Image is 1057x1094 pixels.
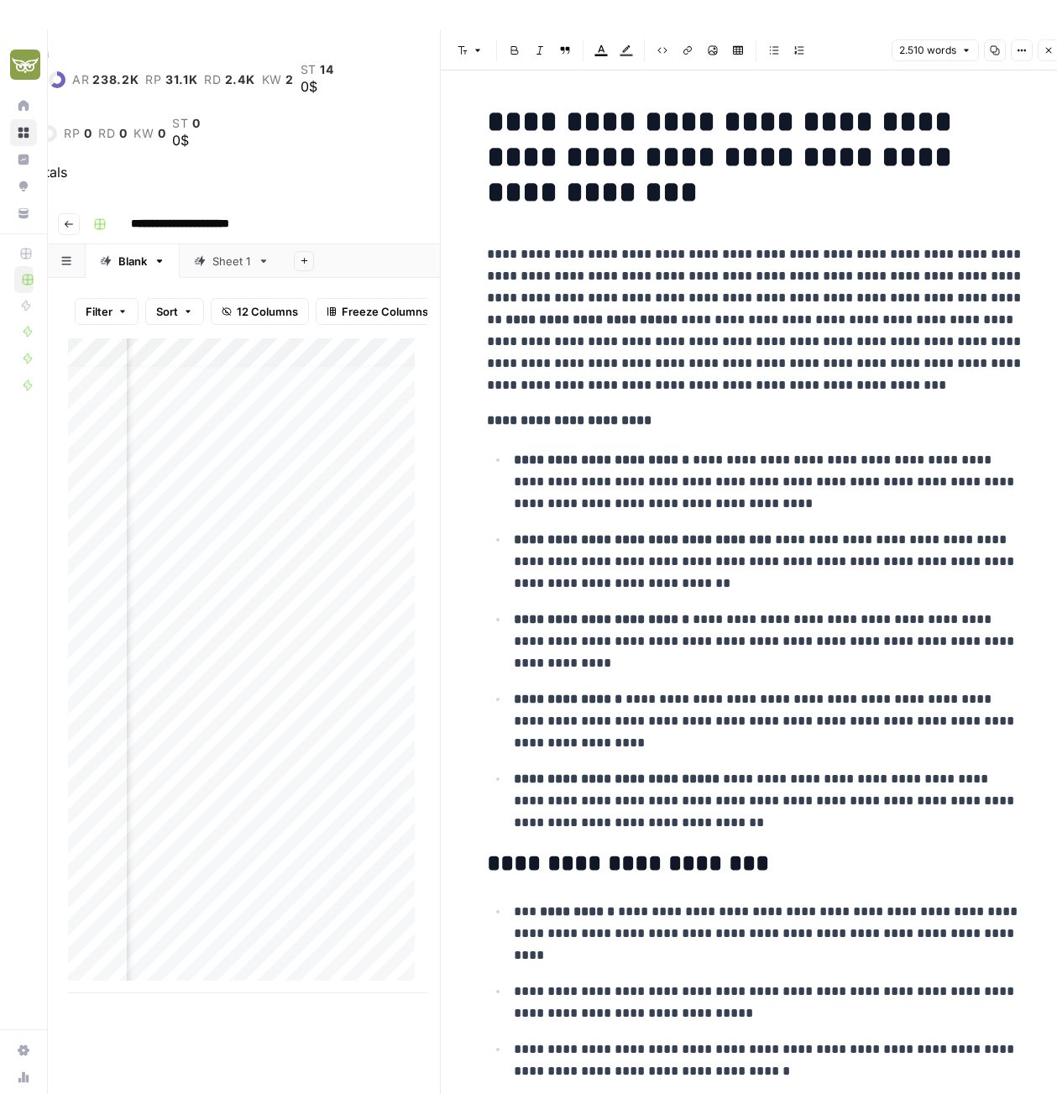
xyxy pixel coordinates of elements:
[192,117,201,130] span: 0
[237,303,298,320] span: 12 Columns
[75,298,139,325] button: Filter
[86,303,113,320] span: Filter
[156,303,178,320] span: Sort
[92,73,139,86] span: 238.2K
[225,73,255,86] span: 2.4K
[158,127,166,140] span: 0
[64,127,92,140] a: rp0
[211,298,309,325] button: 12 Columns
[172,130,200,150] div: 0$
[316,298,439,325] button: Freeze Columns
[10,1037,37,1064] a: Settings
[892,39,979,61] button: 2.510 words
[262,73,294,86] a: kw2
[262,73,282,86] span: kw
[133,127,154,140] span: kw
[204,73,254,86] a: rd2.4K
[145,298,204,325] button: Sort
[172,117,200,130] a: st0
[165,73,198,86] span: 31.1K
[98,127,127,140] a: rd0
[98,127,115,140] span: rd
[72,73,139,86] a: ar238.2K
[133,127,165,140] a: kw0
[64,127,80,140] span: rp
[145,73,161,86] span: rp
[84,127,92,140] span: 0
[119,127,128,140] span: 0
[172,117,188,130] span: st
[10,200,37,227] a: Your Data
[145,73,197,86] a: rp31.1K
[342,303,428,320] span: Freeze Columns
[301,63,334,76] a: st14
[212,253,251,270] div: Sheet 1
[320,63,333,76] span: 14
[86,244,180,278] a: Blank
[72,73,89,86] span: ar
[10,1064,37,1091] a: Usage
[180,244,284,278] a: Sheet 1
[285,73,294,86] span: 2
[301,76,334,97] div: 0$
[118,253,147,270] div: Blank
[301,63,317,76] span: st
[204,73,221,86] span: rd
[899,43,956,58] span: 2.510 words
